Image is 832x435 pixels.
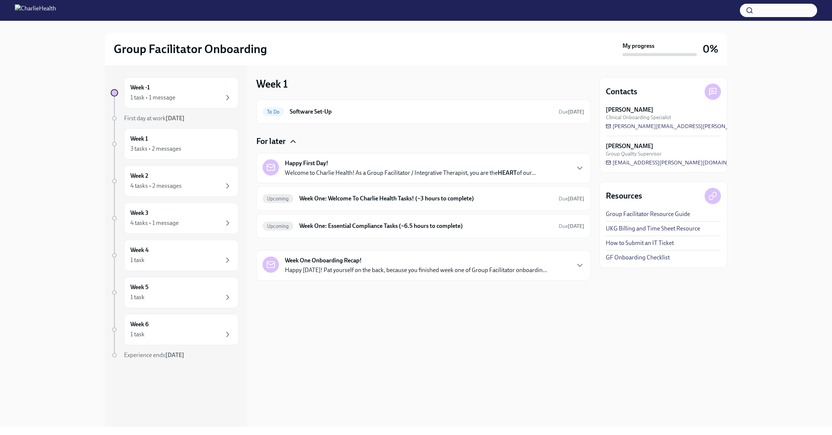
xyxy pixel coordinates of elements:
[111,203,238,234] a: Week 34 tasks • 1 message
[130,94,175,102] div: 1 task • 1 message
[256,77,288,91] h3: Week 1
[559,223,584,230] span: October 13th, 2025 09:00
[165,351,184,359] strong: [DATE]
[124,115,185,122] span: First day at work
[568,223,584,229] strong: [DATE]
[285,256,362,265] strong: Week One Onboarding Recap!
[285,169,536,177] p: Welcome to Charlie Health! As a Group Facilitator / Integrative Therapist, you are the of our...
[130,172,148,180] h6: Week 2
[606,254,670,262] a: GF Onboarding Checklist
[130,283,149,291] h6: Week 5
[559,108,584,115] span: October 7th, 2025 09:00
[606,86,637,97] h4: Contacts
[111,128,238,160] a: Week 13 tasks • 2 messages
[263,106,584,118] a: To DoSoftware Set-UpDue[DATE]
[606,225,700,233] a: UKG Billing and Time Sheet Resource
[130,84,150,92] h6: Week -1
[130,135,148,143] h6: Week 1
[263,109,284,115] span: To Do
[285,266,547,274] p: Happy [DATE]! Pat yourself on the back, because you finished week one of Group Facilitator onboar...
[263,223,293,229] span: Upcoming
[130,209,149,217] h6: Week 3
[111,240,238,271] a: Week 41 task
[111,114,238,122] a: First day at work[DATE]
[290,108,553,116] h6: Software Set-Up
[130,145,181,153] div: 3 tasks • 2 messages
[166,115,185,122] strong: [DATE]
[606,114,671,121] span: Clinical Onboarding Specialist
[130,246,149,254] h6: Week 4
[111,166,238,197] a: Week 24 tasks • 2 messages
[111,77,238,108] a: Week -11 task • 1 message
[111,314,238,345] a: Week 61 task
[606,210,690,218] a: Group Facilitator Resource Guide
[124,351,184,359] span: Experience ends
[606,190,642,202] h4: Resources
[606,159,748,166] a: [EMAIL_ADDRESS][PERSON_NAME][DOMAIN_NAME]
[606,142,653,150] strong: [PERSON_NAME]
[606,122,791,130] a: [PERSON_NAME][EMAIL_ADDRESS][PERSON_NAME][DOMAIN_NAME]
[263,196,293,202] span: Upcoming
[256,136,286,147] h4: For later
[559,195,584,202] span: October 13th, 2025 09:00
[114,42,267,56] h2: Group Facilitator Onboarding
[299,222,553,230] h6: Week One: Essential Compliance Tasks (~6.5 hours to complete)
[559,196,584,202] span: Due
[130,320,149,328] h6: Week 6
[130,293,144,301] div: 1 task
[111,277,238,308] a: Week 51 task
[606,239,674,247] a: How to Submit an IT Ticket
[568,196,584,202] strong: [DATE]
[130,219,179,227] div: 4 tasks • 1 message
[703,42,718,56] h3: 0%
[623,42,654,50] strong: My progress
[130,330,144,338] div: 1 task
[130,182,182,190] div: 4 tasks • 2 messages
[256,136,591,147] div: For later
[559,109,584,115] span: Due
[559,223,584,229] span: Due
[263,193,584,205] a: UpcomingWeek One: Welcome To Charlie Health Tasks! (~3 hours to complete)Due[DATE]
[15,4,56,16] img: CharlieHealth
[130,256,144,264] div: 1 task
[568,109,584,115] strong: [DATE]
[285,159,328,167] strong: Happy First Day!
[299,194,553,203] h6: Week One: Welcome To Charlie Health Tasks! (~3 hours to complete)
[606,150,662,157] span: Group Quality Supervisor
[606,106,653,114] strong: [PERSON_NAME]
[498,169,517,176] strong: HEART
[263,220,584,232] a: UpcomingWeek One: Essential Compliance Tasks (~6.5 hours to complete)Due[DATE]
